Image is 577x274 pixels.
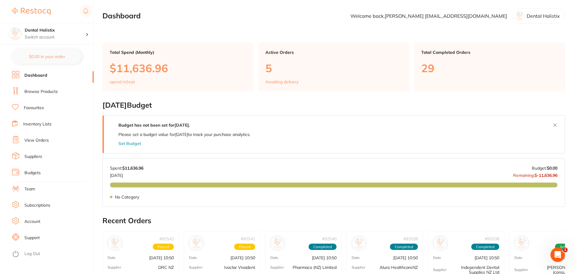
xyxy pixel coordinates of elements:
[309,244,337,250] span: Completed
[102,12,141,20] h2: Dashboard
[12,8,51,15] img: Restocq Logo
[25,34,86,40] p: Switch account
[234,244,255,250] span: Placed
[110,166,143,171] p: Spent:
[109,238,121,249] img: DRC NZ
[514,256,522,260] p: Date
[12,5,51,18] a: Restocq Logo
[102,217,565,225] h2: Recent Orders
[24,186,35,192] a: Team
[270,256,278,260] p: Date
[24,72,47,79] a: Dashboard
[322,236,337,241] p: # 92540
[12,49,82,64] button: $0.00 in your order
[535,173,557,178] strong: $-11,636.96
[258,43,409,91] a: Active Orders5Awaiting delivery
[270,265,284,269] p: Supplier
[414,43,565,91] a: Total Completed Orders29
[149,255,174,260] p: [DATE] 10:50
[108,256,116,260] p: Date
[514,268,528,272] p: Supplier
[393,255,418,260] p: [DATE] 10:50
[189,256,197,260] p: Date
[563,248,568,252] span: 1
[352,256,360,260] p: Date
[24,251,40,257] a: Log Out
[433,256,441,260] p: Date
[421,50,558,55] p: Total Completed Orders
[24,202,50,208] a: Subscriptions
[485,236,499,241] p: # 92538
[475,255,499,260] p: [DATE] 10:50
[158,265,174,270] p: DRC NZ
[108,265,121,269] p: Supplier
[9,28,21,40] img: Dental Holistix
[380,265,418,270] p: Aluro HealthcareNZ
[547,165,557,171] strong: $0.00
[272,238,283,249] img: Pharmaco (NZ) Limited
[265,62,402,74] p: 5
[115,195,139,199] p: No Category
[110,171,143,178] p: [DATE]
[25,27,86,33] h4: Dental Holistix
[550,248,565,262] iframe: Intercom live chat
[241,236,255,241] p: # 92541
[230,255,255,260] p: [DATE] 10:50
[352,265,365,269] p: Supplier
[24,105,44,111] a: Favourites
[118,122,190,128] strong: Budget has not been set for [DATE] .
[513,171,557,178] p: Remaining:
[189,265,202,269] p: Supplier
[159,236,174,241] p: # 92542
[23,121,52,127] a: Inventory Lists
[12,249,92,259] button: Log Out
[122,165,143,171] strong: $11,636.96
[24,154,42,160] a: Suppliers
[24,89,58,95] a: Browse Products
[433,268,447,272] p: Supplier
[24,137,49,143] a: View Orders
[24,235,40,241] a: Support
[312,255,337,260] p: [DATE] 10:50
[153,244,174,250] span: Placed
[110,50,246,55] p: Total Spend (Monthly)
[353,238,365,249] img: Aluro HealthcareNZ
[471,244,499,250] span: Completed
[527,13,560,19] p: Dental Holistix
[532,166,557,171] p: Budget:
[110,62,246,74] p: $11,636.96
[421,62,558,74] p: 29
[24,219,40,225] a: Account
[265,79,299,84] p: Awaiting delivery
[118,141,141,146] button: Set Budget
[293,265,337,270] p: Pharmaco (NZ) Limited
[403,236,418,241] p: # 92539
[265,50,402,55] p: Active Orders
[224,265,255,270] p: Ivoclar Vivadent
[118,132,250,137] p: Please set a budget value for [DATE] to track your purchase analytics.
[102,43,253,91] a: Total Spend (Monthly)$11,636.96spend inSept
[110,79,135,84] p: spend in Sept
[190,238,202,249] img: Ivoclar Vivadent
[434,238,446,249] img: Independent Dental Supplies NZ Ltd
[390,244,418,250] span: Completed
[516,238,527,249] img: Henry Schein Halas (consumables)
[102,101,565,109] h2: [DATE] Budget
[350,13,507,19] p: Welcome back, [PERSON_NAME] [EMAIL_ADDRESS][DOMAIN_NAME]
[24,170,41,176] a: Budgets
